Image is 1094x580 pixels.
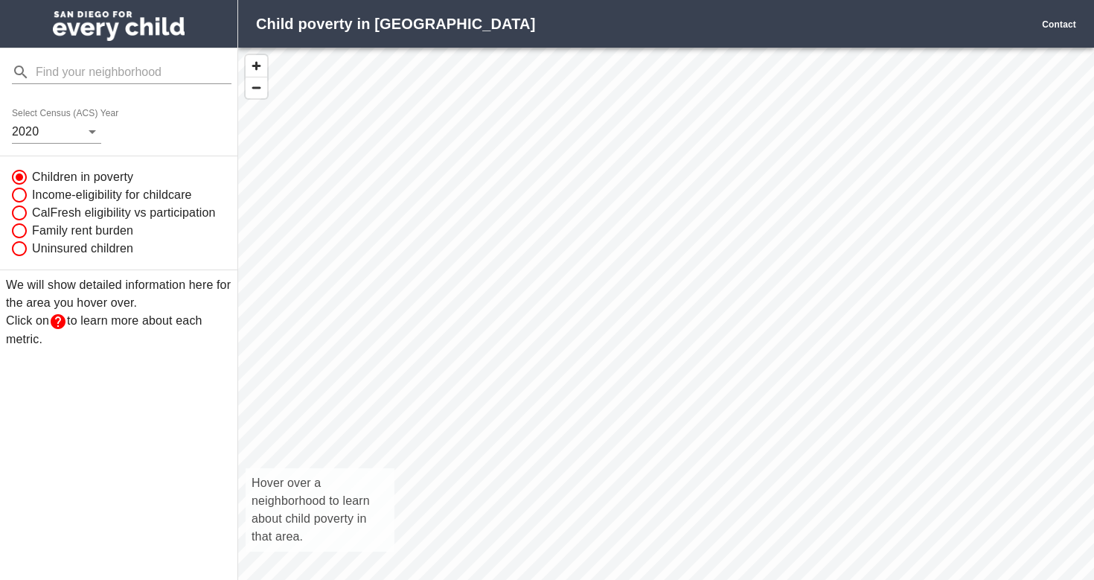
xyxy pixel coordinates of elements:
span: Children in poverty [32,168,133,186]
div: 2020 [12,120,101,144]
span: CalFresh eligibility vs participation [32,204,216,222]
label: Select Census (ACS) Year [12,109,124,118]
span: Family rent burden [32,222,133,240]
span: Income-eligibility for childcare [32,186,192,204]
strong: Child poverty in [GEOGRAPHIC_DATA] [256,16,535,32]
p: We will show detailed information here for the area you hover over. Click on to learn more about ... [6,276,231,348]
a: Contact [1042,19,1076,30]
button: Zoom Out [246,77,267,98]
span: Uninsured children [32,240,133,258]
p: Hover over a neighborhood to learn about child poverty in that area. [252,474,388,546]
img: San Diego for Every Child logo [53,11,185,41]
input: Find your neighborhood [36,60,231,84]
button: Zoom In [246,55,267,77]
